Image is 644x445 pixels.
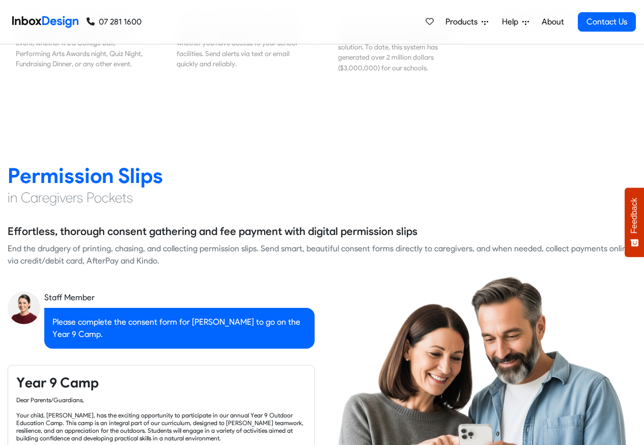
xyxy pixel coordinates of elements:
[87,16,142,28] a: 07 281 1600
[498,12,533,32] a: Help
[502,16,522,28] span: Help
[8,292,40,324] img: staff_avatar.png
[8,224,417,239] h5: Effortless, thorough consent gathering and fee payment with digital permission slips
[630,198,639,233] span: Feedback
[625,188,644,257] button: Feedback - Show survey
[8,243,636,267] div: End the drudgery of printing, chasing, and collecting permission slips. Send smart, beautiful con...
[16,374,306,392] h4: Year 9 Camp
[445,16,482,28] span: Products
[8,189,636,207] h4: in Caregivers Pockets
[44,308,315,349] div: Please complete the consent form for [PERSON_NAME] to go on the Year 9 Camp.
[44,292,315,304] div: Staff Member
[441,12,492,32] a: Products
[578,12,636,32] a: Contact Us
[16,396,306,442] div: Dear Parents/Guardians, Your child, [PERSON_NAME], has the exciting opportunity to participate in...
[539,12,567,32] a: About
[8,163,636,189] h2: Permission Slips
